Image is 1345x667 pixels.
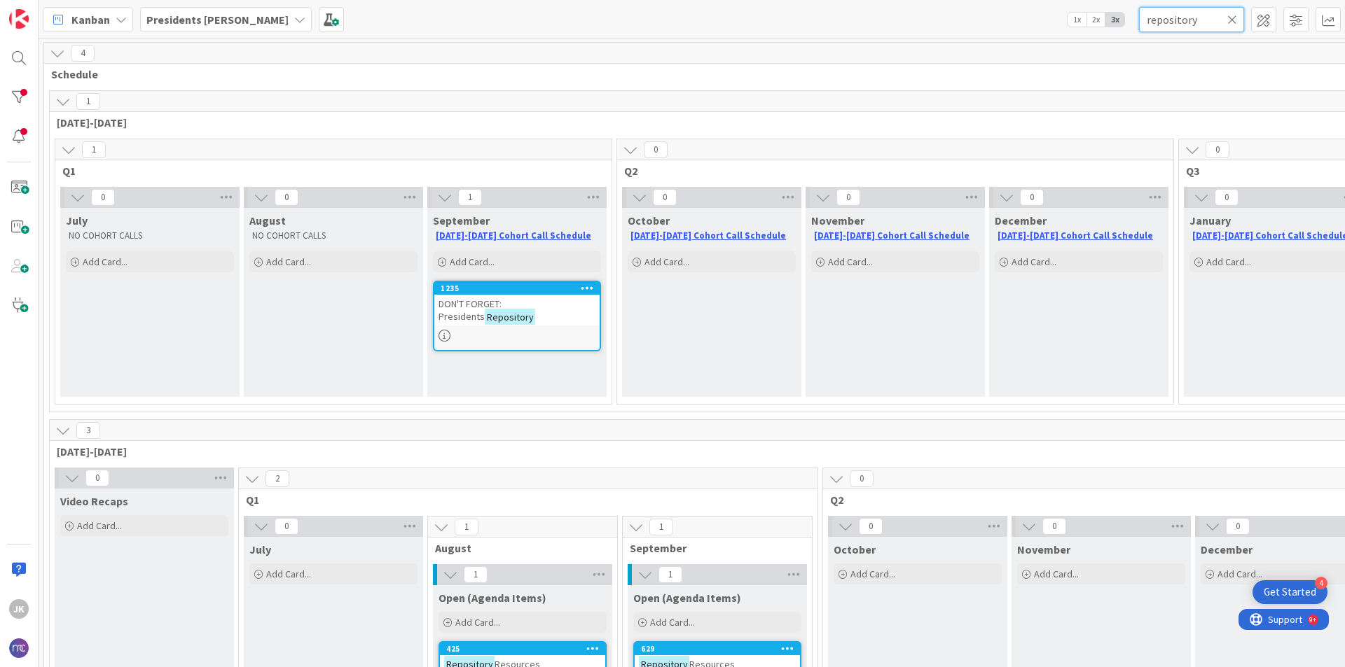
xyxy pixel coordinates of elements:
span: 3x [1105,13,1124,27]
div: JK [9,599,29,619]
span: 1x [1068,13,1087,27]
span: 1 [464,566,488,583]
span: September [433,213,490,227]
div: 425 [440,643,605,655]
span: Add Card... [828,255,873,268]
input: Quick Filter... [1139,7,1244,32]
span: 1 [649,519,673,535]
span: Add Card... [266,255,311,268]
span: Add Card... [1206,255,1251,268]
span: 1 [455,519,478,535]
span: 1 [458,189,482,206]
span: December [1201,542,1253,556]
span: 0 [836,189,860,206]
span: November [811,213,864,227]
span: 0 [91,189,115,206]
span: November [1017,542,1070,556]
div: 425 [446,644,605,654]
span: Add Card... [450,255,495,268]
div: 4 [1315,577,1327,589]
span: Add Card... [77,519,122,532]
span: 0 [859,518,883,535]
span: Add Card... [1034,568,1079,580]
span: Support [29,2,64,19]
span: DON'T FORGET: Presidents [439,297,502,323]
div: 1235 [441,283,600,293]
span: July [249,542,271,556]
span: 0 [275,189,298,206]
div: 629 [635,643,800,655]
span: 0 [1226,518,1250,535]
span: 0 [653,189,677,206]
span: Q2 [624,164,1156,178]
span: 1 [658,566,682,583]
span: 0 [275,518,298,535]
img: avatar [9,638,29,658]
span: Q1 [246,493,800,507]
div: 9+ [71,6,78,17]
span: 0 [1206,141,1229,158]
span: 3 [76,422,100,439]
span: 4 [71,45,95,62]
a: [DATE]-[DATE] Cohort Call Schedule [998,230,1153,241]
span: 0 [1215,189,1239,206]
span: 0 [850,470,874,487]
span: Add Card... [455,616,500,629]
span: August [435,541,600,555]
span: 1 [82,141,106,158]
div: 629 [641,644,800,654]
span: 2x [1087,13,1105,27]
div: Get Started [1264,585,1316,599]
a: [DATE]-[DATE] Cohort Call Schedule [630,230,786,241]
span: Q1 [62,164,594,178]
span: 0 [85,470,109,486]
span: Add Card... [266,568,311,580]
span: August [249,213,286,227]
div: Open Get Started checklist, remaining modules: 4 [1253,580,1327,604]
span: 0 [1042,518,1066,535]
span: Add Card... [650,616,695,629]
a: [DATE]-[DATE] Cohort Call Schedule [436,230,591,241]
a: [DATE]-[DATE] Cohort Call Schedule [814,230,970,241]
span: Add Card... [83,255,127,268]
span: 0 [644,141,668,158]
span: October [834,542,876,556]
span: July [66,213,88,227]
span: Add Card... [644,255,689,268]
span: 2 [265,470,289,487]
img: Visit kanbanzone.com [9,9,29,29]
p: NO COHORT CALLS [252,230,415,241]
span: Open (Agenda Items) [633,591,741,605]
span: Open (Agenda Items) [439,591,546,605]
span: October [628,213,670,227]
span: Kanban [71,11,110,28]
span: 1 [76,93,100,110]
div: 1235DON'T FORGET: PresidentsRepository [434,282,600,325]
span: September [630,541,794,555]
b: Presidents [PERSON_NAME] [146,13,289,27]
div: 1235 [434,282,600,295]
span: January [1189,213,1231,227]
p: NO COHORT CALLS [69,230,231,241]
span: 0 [1020,189,1044,206]
span: Add Card... [1012,255,1056,268]
span: Add Card... [1218,568,1262,580]
span: Add Card... [850,568,895,580]
mark: Repository [485,309,535,325]
span: Video Recaps [60,494,128,508]
span: December [995,213,1047,227]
